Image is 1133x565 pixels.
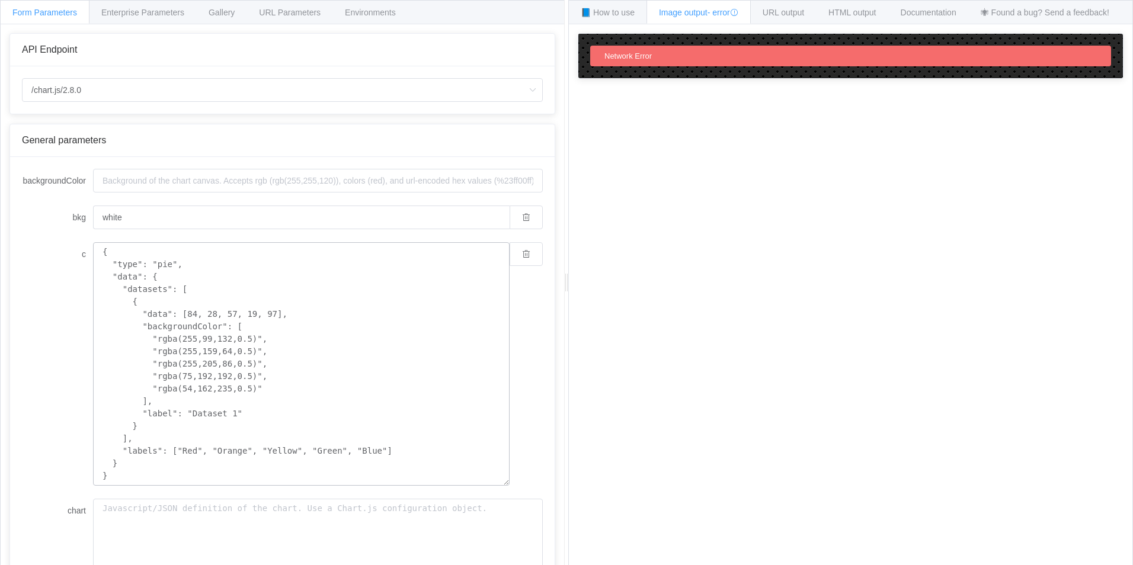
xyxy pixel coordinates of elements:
[22,169,93,192] label: backgroundColor
[901,8,956,17] span: Documentation
[93,206,510,229] input: Background of the chart canvas. Accepts rgb (rgb(255,255,120)), colors (red), and url-encoded hex...
[93,169,543,192] input: Background of the chart canvas. Accepts rgb (rgb(255,255,120)), colors (red), and url-encoded hex...
[581,8,635,17] span: 📘 How to use
[101,8,184,17] span: Enterprise Parameters
[259,8,321,17] span: URL Parameters
[12,8,77,17] span: Form Parameters
[828,8,876,17] span: HTML output
[763,8,804,17] span: URL output
[209,8,235,17] span: Gallery
[604,52,652,60] span: Network Error
[659,8,738,17] span: Image output
[22,135,106,145] span: General parameters
[981,8,1109,17] span: 🕷 Found a bug? Send a feedback!
[22,44,77,54] span: API Endpoint
[22,242,93,266] label: c
[22,206,93,229] label: bkg
[345,8,396,17] span: Environments
[708,8,738,17] span: - error
[22,499,93,522] label: chart
[22,78,543,102] input: Select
